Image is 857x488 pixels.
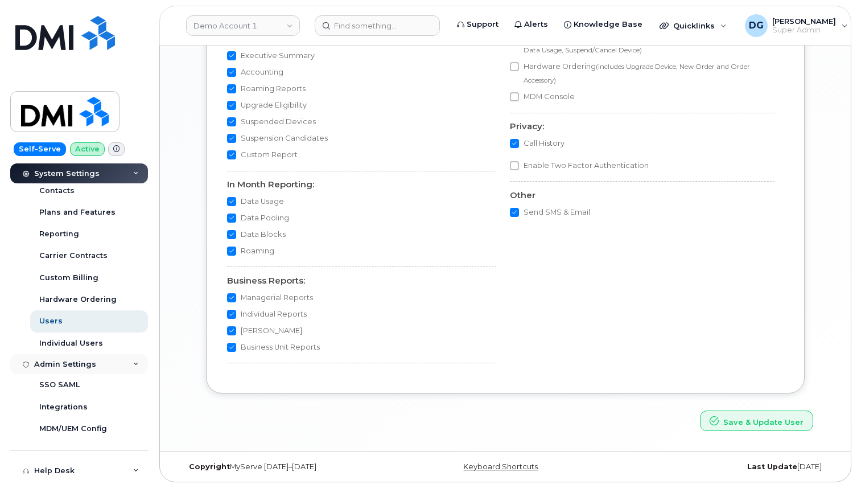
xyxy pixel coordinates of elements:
input: Suspended Devices [227,117,236,126]
label: Data Pooling [227,211,289,225]
div: Quicklinks [652,14,735,37]
input: Accounting [227,68,236,77]
label: MDM Console [510,90,575,104]
input: Send SMS & Email [510,208,519,217]
div: [DATE] [613,462,830,471]
label: Roaming [227,244,274,258]
a: Knowledge Base [556,13,650,36]
label: Business Unit Reports [227,341,320,354]
input: Data Blocks [227,230,236,239]
label: Data Blocks [227,228,286,241]
span: Quicklinks [673,21,715,30]
input: Roaming [227,247,236,256]
input: Data Pooling [227,214,236,223]
input: Suspension Candidates [227,134,236,143]
a: Demo Account 1 [186,15,300,36]
input: Call History [510,139,519,148]
label: Send SMS & Email [510,206,590,219]
input: Executive Summary [227,51,236,60]
label: Executive Summary [227,49,315,63]
label: Call History [510,137,565,150]
label: Roaming Reports [227,82,306,96]
span: Knowledge Base [574,19,642,30]
span: Super Admin [772,26,836,35]
label: [PERSON_NAME] [227,324,302,338]
label: Individual Reports [227,307,307,321]
input: Custom Report [227,150,236,159]
input: Enable Two Factor Authentication [510,161,519,170]
input: Managerial Reports [227,293,236,302]
strong: Last Update [747,462,797,471]
label: Enable Two Factor Authentication [510,159,649,173]
input: Business Unit Reports [227,343,236,352]
h4: Business Reports: [227,276,496,286]
label: Managerial Reports [227,291,313,305]
div: MyServe [DATE]–[DATE] [180,462,397,471]
span: Support [467,19,498,30]
span: Alerts [524,19,548,30]
a: Support [449,13,506,36]
a: Keyboard Shortcuts [463,462,538,471]
label: Accounting [227,65,283,79]
input: Roaming Reports [227,84,236,93]
h4: In Month Reporting: [227,180,496,190]
input: Hardware Ordering(includes Upgrade Device, New Order and Order Accessory) [510,62,519,71]
a: Alerts [506,13,556,36]
small: (includes Upgrade Device, New Order and Order Accessory) [524,63,750,84]
span: [PERSON_NAME] [772,17,836,26]
input: Find something... [315,15,440,36]
h4: Privacy: [510,122,774,132]
label: Suspended Devices [227,115,316,129]
label: Hardware Ordering [510,60,765,87]
h4: Other [510,191,774,200]
input: Individual Reports [227,310,236,319]
label: Suspension Candidates [227,132,328,145]
input: [PERSON_NAME] [227,326,236,335]
label: Upgrade Eligibility [227,99,307,112]
input: Data Usage [227,197,236,206]
input: Upgrade Eligibility [227,101,236,110]
label: Custom Report [227,148,298,162]
label: Data Usage [227,195,284,208]
span: DG [749,19,764,32]
button: Save & Update User [700,411,813,432]
div: Dmitrii Golovin [737,14,856,37]
strong: Copyright [189,462,230,471]
input: MDM Console [510,92,519,101]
